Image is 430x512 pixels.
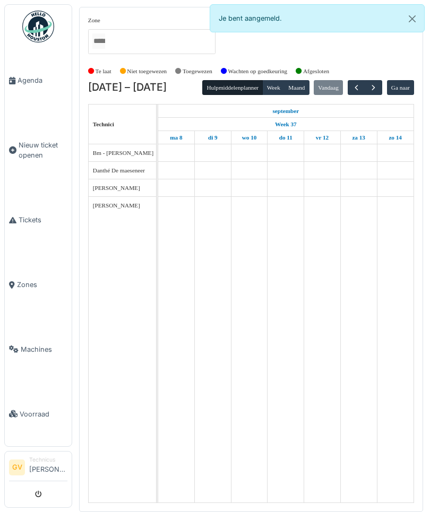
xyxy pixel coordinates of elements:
input: Alles [92,33,105,49]
a: Tickets [5,188,72,253]
button: Vorige [348,80,365,96]
button: Close [400,5,424,33]
a: 14 september 2025 [386,131,405,144]
a: Machines [5,317,72,382]
a: 8 september 2025 [270,105,302,118]
span: Technici [93,121,114,127]
a: 11 september 2025 [277,131,295,144]
a: 13 september 2025 [349,131,368,144]
span: Zones [17,280,67,290]
button: Vandaag [314,80,343,95]
span: Voorraad [20,409,67,419]
a: GV Technicus[PERSON_NAME] [9,456,67,481]
button: Week [262,80,285,95]
span: Bm - [PERSON_NAME] [93,150,153,156]
h2: [DATE] – [DATE] [88,81,167,94]
a: 8 september 2025 [167,131,185,144]
label: Toegewezen [183,67,212,76]
span: [PERSON_NAME] [93,185,140,191]
li: GV [9,459,25,475]
a: Nieuw ticket openen [5,113,72,188]
span: [PERSON_NAME] [93,202,140,209]
div: Technicus [29,456,67,464]
button: Volgende [365,80,382,96]
label: Te laat [96,67,111,76]
span: Agenda [18,75,67,85]
a: 10 september 2025 [239,131,260,144]
label: Afgesloten [303,67,329,76]
label: Niet toegewezen [127,67,167,76]
button: Hulpmiddelenplanner [202,80,263,95]
button: Ga naar [387,80,415,95]
label: Wachten op goedkeuring [228,67,288,76]
div: Je bent aangemeld. [210,4,425,32]
span: Tickets [19,215,67,225]
a: Voorraad [5,381,72,446]
span: Nieuw ticket openen [19,140,67,160]
span: Machines [21,344,67,354]
a: 12 september 2025 [313,131,331,144]
a: Week 37 [272,118,299,131]
label: Zone [88,16,100,25]
img: Badge_color-CXgf-gQk.svg [22,11,54,42]
button: Maand [284,80,309,95]
li: [PERSON_NAME] [29,456,67,479]
span: Danthé De maeseneer [93,167,145,173]
a: 9 september 2025 [205,131,220,144]
a: Agenda [5,48,72,113]
a: Zones [5,253,72,317]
